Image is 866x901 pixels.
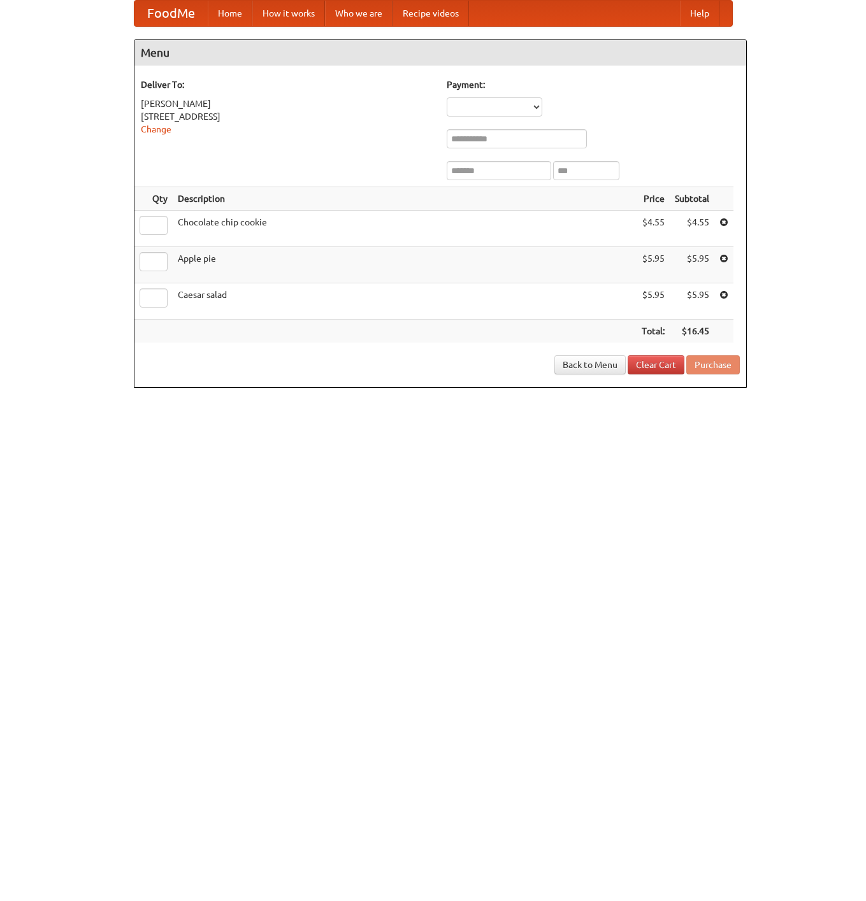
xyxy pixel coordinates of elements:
[141,97,434,110] div: [PERSON_NAME]
[670,187,714,211] th: Subtotal
[670,283,714,320] td: $5.95
[637,187,670,211] th: Price
[554,355,626,374] a: Back to Menu
[173,211,637,247] td: Chocolate chip cookie
[134,40,746,66] h4: Menu
[637,320,670,343] th: Total:
[670,211,714,247] td: $4.55
[393,1,469,26] a: Recipe videos
[670,320,714,343] th: $16.45
[173,187,637,211] th: Description
[325,1,393,26] a: Who we are
[637,247,670,283] td: $5.95
[141,110,434,123] div: [STREET_ADDRESS]
[670,247,714,283] td: $5.95
[447,78,740,91] h5: Payment:
[134,1,208,26] a: FoodMe
[141,78,434,91] h5: Deliver To:
[141,124,171,134] a: Change
[173,283,637,320] td: Caesar salad
[686,355,740,374] button: Purchase
[252,1,325,26] a: How it works
[637,211,670,247] td: $4.55
[134,187,173,211] th: Qty
[680,1,719,26] a: Help
[628,355,684,374] a: Clear Cart
[208,1,252,26] a: Home
[173,247,637,283] td: Apple pie
[637,283,670,320] td: $5.95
